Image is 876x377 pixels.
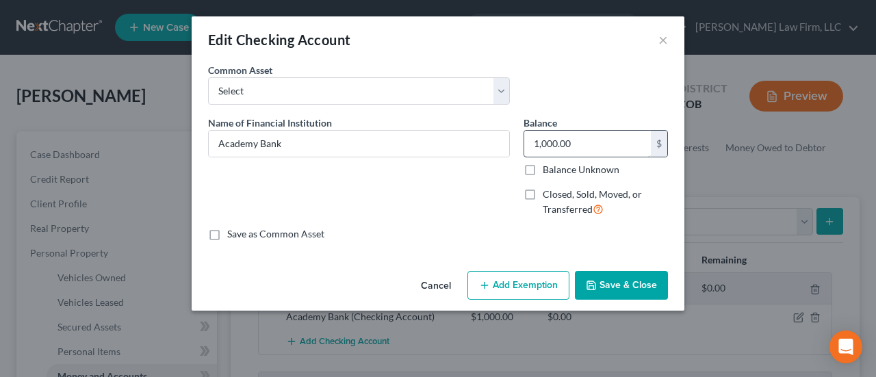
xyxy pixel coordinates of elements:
label: Common Asset [208,63,272,77]
div: Open Intercom Messenger [829,330,862,363]
label: Balance Unknown [543,163,619,177]
label: Save as Common Asset [227,227,324,241]
div: Edit Checking Account [208,30,350,49]
button: × [658,31,668,48]
span: Name of Financial Institution [208,117,332,129]
button: Save & Close [575,271,668,300]
button: Add Exemption [467,271,569,300]
span: Closed, Sold, Moved, or Transferred [543,188,642,215]
div: $ [651,131,667,157]
input: 0.00 [524,131,651,157]
label: Balance [524,116,557,130]
button: Cancel [410,272,462,300]
input: Enter name... [209,131,509,157]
